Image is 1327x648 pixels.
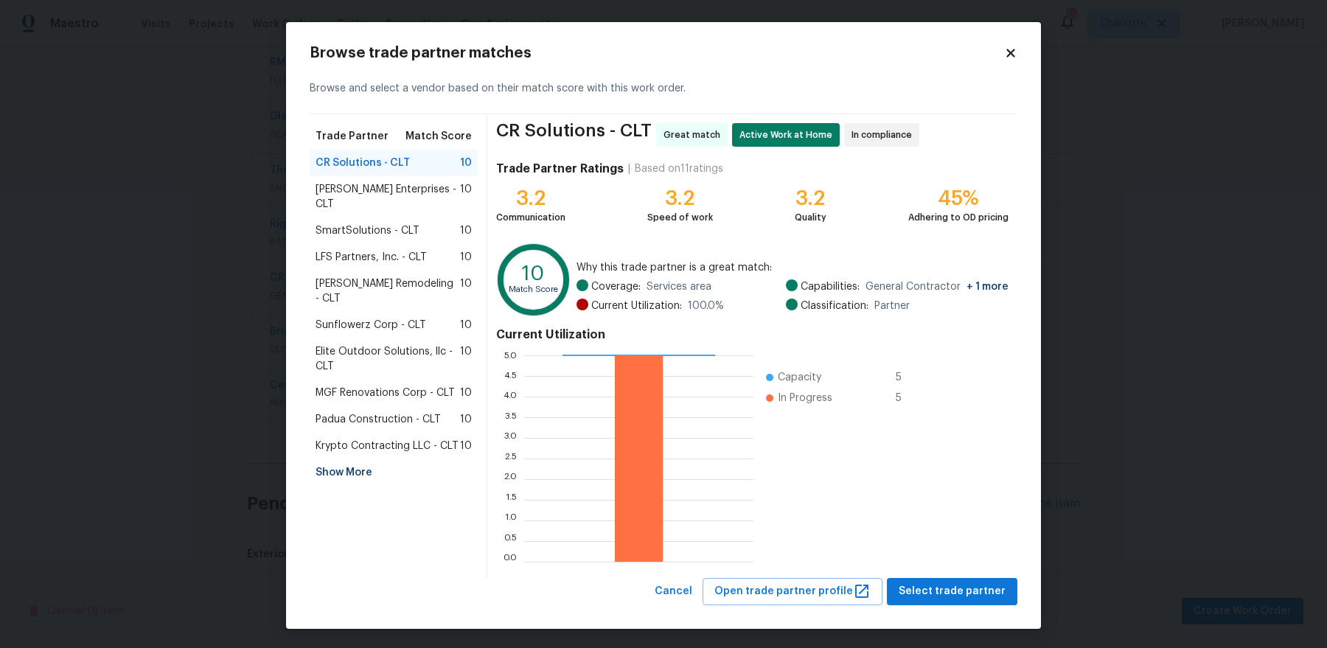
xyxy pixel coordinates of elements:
[504,413,517,422] text: 3.5
[460,318,472,332] span: 10
[966,282,1009,292] span: + 1 more
[316,412,441,427] span: Padua Construction - CLT
[591,299,682,313] span: Current Utilization:
[496,123,652,147] span: CR Solutions - CLT
[505,516,517,525] text: 1.0
[655,582,692,601] span: Cancel
[310,459,478,486] div: Show More
[663,128,726,142] span: Great match
[647,210,713,225] div: Speed of work
[647,279,711,294] span: Services area
[801,299,868,313] span: Classification:
[522,263,545,284] text: 10
[795,191,826,206] div: 3.2
[635,161,723,176] div: Based on 11 ratings
[688,299,724,313] span: 100.0 %
[460,276,472,306] span: 10
[504,372,517,380] text: 4.5
[795,210,826,225] div: Quality
[703,578,882,605] button: Open trade partner profile
[714,582,871,601] span: Open trade partner profile
[739,128,838,142] span: Active Work at Home
[405,129,472,144] span: Match Score
[908,191,1009,206] div: 45%
[460,412,472,427] span: 10
[316,156,410,170] span: CR Solutions - CLT
[509,285,558,293] text: Match Score
[496,161,624,176] h4: Trade Partner Ratings
[506,495,517,504] text: 1.5
[460,439,472,453] span: 10
[316,386,455,400] span: MGF Renovations Corp - CLT
[310,46,1004,60] h2: Browse trade partner matches
[460,182,472,212] span: 10
[504,475,517,484] text: 2.0
[577,260,1009,275] span: Why this trade partner is a great match:
[503,392,517,401] text: 4.0
[778,370,821,385] span: Capacity
[316,223,419,238] span: SmartSolutions - CLT
[908,210,1009,225] div: Adhering to OD pricing
[316,318,426,332] span: Sunflowerz Corp - CLT
[504,454,517,463] text: 2.5
[778,391,832,405] span: In Progress
[316,182,460,212] span: [PERSON_NAME] Enterprises - CLT
[504,433,517,442] text: 3.0
[316,250,427,265] span: LFS Partners, Inc. - CLT
[624,161,635,176] div: |
[647,191,713,206] div: 3.2
[899,582,1006,601] span: Select trade partner
[887,578,1017,605] button: Select trade partner
[496,327,1009,342] h4: Current Utilization
[865,279,1009,294] span: General Contractor
[316,276,460,306] span: [PERSON_NAME] Remodeling - CLT
[801,279,860,294] span: Capabilities:
[316,129,389,144] span: Trade Partner
[460,223,472,238] span: 10
[460,156,472,170] span: 10
[896,370,919,385] span: 5
[460,344,472,374] span: 10
[851,128,918,142] span: In compliance
[316,344,460,374] span: Elite Outdoor Solutions, llc - CLT
[591,279,641,294] span: Coverage:
[460,386,472,400] span: 10
[316,439,459,453] span: Krypto Contracting LLC - CLT
[649,578,698,605] button: Cancel
[503,557,517,566] text: 0.0
[504,351,517,360] text: 5.0
[496,191,565,206] div: 3.2
[896,391,919,405] span: 5
[460,250,472,265] span: 10
[496,210,565,225] div: Communication
[874,299,910,313] span: Partner
[310,63,1017,114] div: Browse and select a vendor based on their match score with this work order.
[504,537,517,546] text: 0.5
